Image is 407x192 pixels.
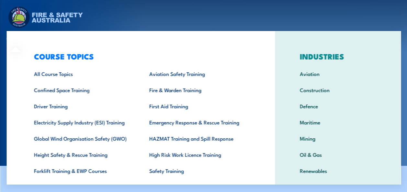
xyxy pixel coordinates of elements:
a: Contact [283,31,301,46]
a: All Course Topics [24,66,139,82]
a: Forklift Training & EWP Courses [24,163,139,179]
a: Defence [289,98,386,114]
a: Learner Portal [236,31,269,46]
a: Driver Training [24,98,139,114]
a: Courses [6,31,25,46]
a: Global Wind Organisation Safety (GWO) [24,130,139,146]
h3: INDUSTRIES [289,52,386,61]
a: Maritime [289,114,386,130]
a: First Aid Training [139,98,254,114]
a: Course Calendar [39,31,77,46]
a: Oil & Gas [289,146,386,163]
a: Aviation [289,66,386,82]
a: Safety Training [139,163,254,179]
a: Height Safety & Rescue Training [24,146,139,163]
a: Renewables [289,163,386,179]
a: Confined Space Training [24,82,139,98]
a: Emergency Response & Rescue Training [139,114,254,130]
h3: COURSE TOPICS [24,52,254,61]
a: HAZMAT Training and Spill Response [139,130,254,146]
a: Construction [289,82,386,98]
a: High Risk Work Licence Training [139,146,254,163]
a: Mining [289,130,386,146]
a: About Us [174,31,195,46]
a: Emergency Response Services [91,31,160,46]
a: News [209,31,222,46]
a: Electricity Supply Industry (ESI) Training [24,114,139,130]
a: Aviation Safety Training [139,66,254,82]
a: Fire & Warden Training [139,82,254,98]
